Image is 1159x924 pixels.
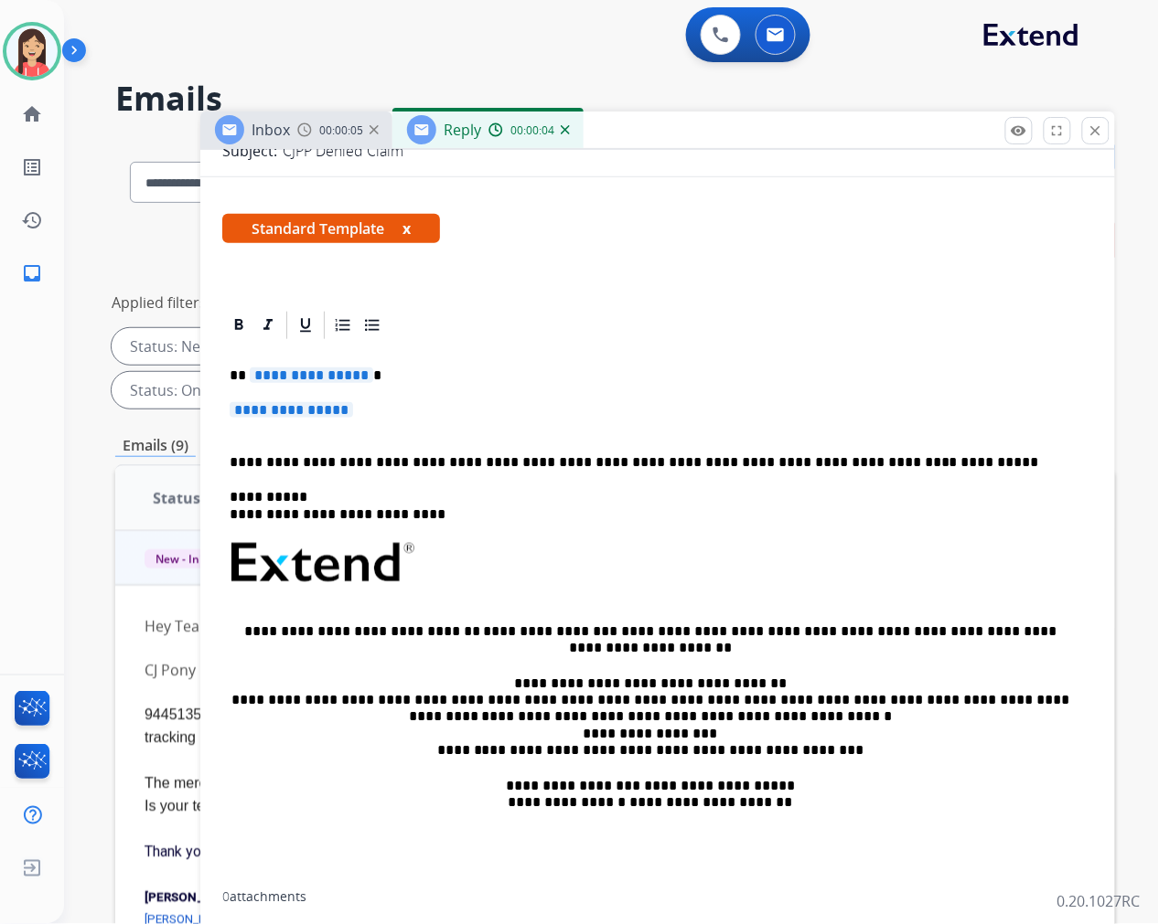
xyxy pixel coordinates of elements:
div: Bold [225,312,252,339]
h2: Emails [115,80,1115,117]
img: avatar [6,26,58,77]
button: x [402,218,411,239]
span: 0 [222,888,230,906]
div: Underline [292,312,319,339]
p: Applied filters: [112,292,210,313]
div: Status: On Hold - Pending Parts [112,372,391,409]
mat-icon: remove_red_eye [1011,122,1027,139]
mat-icon: fullscreen [1049,122,1066,139]
span: Status [153,487,200,509]
div: Ordered List [329,312,357,339]
div: Bullet List [359,312,386,339]
mat-icon: history [21,209,43,231]
span: Reply [444,120,481,140]
mat-icon: home [21,103,43,125]
mat-icon: inbox [21,262,43,284]
div: Hey Team, [145,615,898,637]
span: 00:00:05 [319,123,363,138]
div: CJ Pony Parts reached out about a denied claim under claim ID [145,659,898,681]
div: Italic [254,312,282,339]
div: Status: New - Initial [112,328,305,365]
p: 0.20.1027RC [1057,891,1141,913]
span: Inbox [252,120,290,140]
b: [PERSON_NAME] [145,890,242,904]
span: 9445135b-cb67-4b8d-8e9a-7a67caf78eb9. I took a look and it seems that the claim was denied due to... [145,706,883,791]
p: Emails (9) [115,434,196,457]
mat-icon: close [1088,122,1104,139]
span: 00:00:04 [510,123,554,138]
font: Thank you! [145,843,213,860]
p: CJPP Denied Claim [283,140,403,162]
p: Subject: [222,140,277,162]
span: New - Initial [145,549,230,568]
mat-icon: list_alt [21,156,43,178]
div: attachments [222,888,306,907]
span: Standard Template [222,214,440,243]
